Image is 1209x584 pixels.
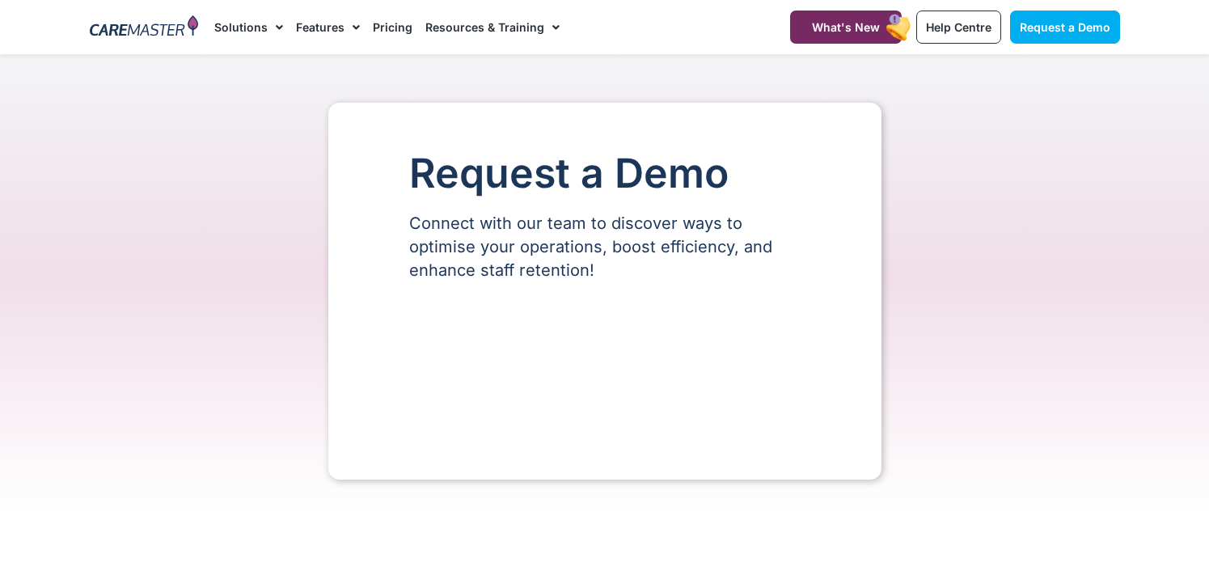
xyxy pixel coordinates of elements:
[1010,11,1120,44] a: Request a Demo
[790,11,902,44] a: What's New
[409,212,801,282] p: Connect with our team to discover ways to optimise your operations, boost efficiency, and enhance...
[409,310,801,431] iframe: Form 0
[926,20,991,34] span: Help Centre
[409,151,801,196] h1: Request a Demo
[916,11,1001,44] a: Help Centre
[812,20,880,34] span: What's New
[1020,20,1110,34] span: Request a Demo
[90,15,199,40] img: CareMaster Logo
